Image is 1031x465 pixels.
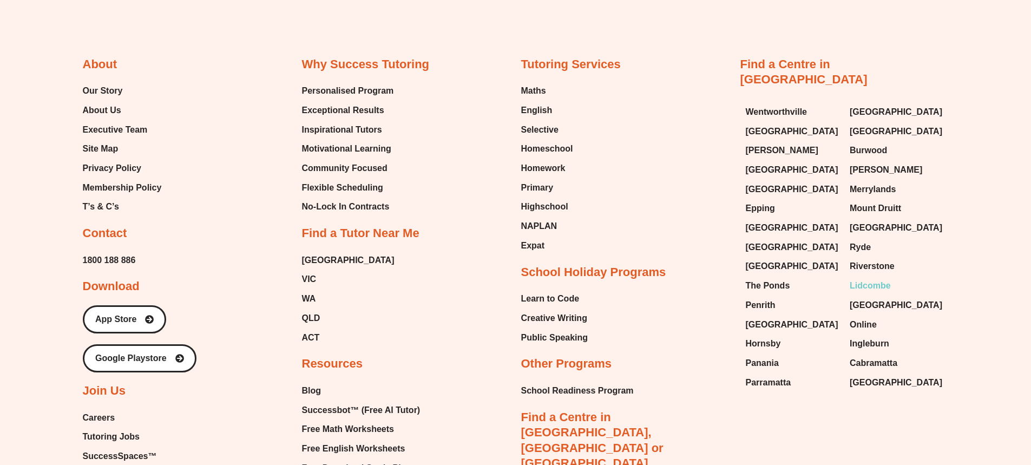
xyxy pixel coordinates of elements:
a: [GEOGRAPHIC_DATA] [746,181,839,198]
span: Maths [521,83,546,99]
a: [GEOGRAPHIC_DATA] [746,162,839,178]
span: Google Playstore [95,354,167,363]
span: Epping [746,200,775,217]
a: WA [302,291,395,307]
span: Online [850,317,877,333]
span: SuccessSpaces™ [83,448,157,464]
span: [GEOGRAPHIC_DATA] [746,239,838,256]
a: Highschool [521,199,573,215]
span: [GEOGRAPHIC_DATA] [850,104,942,120]
span: Ingleburn [850,336,889,352]
a: Find a Centre in [GEOGRAPHIC_DATA] [740,57,868,87]
a: 1800 188 886 [83,252,136,268]
a: [PERSON_NAME] [850,162,943,178]
a: Our Story [83,83,162,99]
span: Privacy Policy [83,160,142,176]
span: Primary [521,180,554,196]
span: QLD [302,310,320,326]
span: Wentworthville [746,104,807,120]
a: Lidcombe [850,278,943,294]
a: Homeschool [521,141,573,157]
span: Panania [746,355,779,371]
a: Executive Team [83,122,162,138]
a: About Us [83,102,162,119]
span: [GEOGRAPHIC_DATA] [746,123,838,140]
a: Mount Druitt [850,200,943,217]
span: Merrylands [850,181,896,198]
span: [GEOGRAPHIC_DATA] [746,220,838,236]
a: Free Math Worksheets [302,421,431,437]
a: [GEOGRAPHIC_DATA] [850,220,943,236]
a: Membership Policy [83,180,162,196]
h2: About [83,57,117,73]
span: [GEOGRAPHIC_DATA] [850,297,942,313]
span: [GEOGRAPHIC_DATA] [746,181,838,198]
h2: Join Us [83,383,126,399]
span: Hornsby [746,336,781,352]
a: No-Lock In Contracts [302,199,394,215]
a: NAPLAN [521,218,573,234]
a: [GEOGRAPHIC_DATA] [746,317,839,333]
a: Careers [83,410,176,426]
a: Ryde [850,239,943,256]
a: [GEOGRAPHIC_DATA] [746,123,839,140]
a: Site Map [83,141,162,157]
a: [GEOGRAPHIC_DATA] [850,123,943,140]
h2: Why Success Tutoring [302,57,430,73]
span: Free Math Worksheets [302,421,394,437]
span: Expat [521,238,545,254]
a: Successbot™ (Free AI Tutor) [302,402,431,418]
a: Public Speaking [521,330,588,346]
a: Motivational Learning [302,141,394,157]
h2: Contact [83,226,127,241]
a: Privacy Policy [83,160,162,176]
a: Community Focused [302,160,394,176]
span: English [521,102,553,119]
a: [GEOGRAPHIC_DATA] [746,239,839,256]
a: T’s & C’s [83,199,162,215]
span: Riverstone [850,258,895,274]
a: [GEOGRAPHIC_DATA] [746,220,839,236]
span: Learn to Code [521,291,580,307]
a: Parramatta [746,375,839,391]
a: Primary [521,180,573,196]
a: [GEOGRAPHIC_DATA] [850,104,943,120]
iframe: Chat Widget [851,343,1031,465]
a: Panania [746,355,839,371]
span: Our Story [83,83,123,99]
span: [GEOGRAPHIC_DATA] [746,317,838,333]
span: Free English Worksheets [302,441,405,457]
a: Epping [746,200,839,217]
a: Exceptional Results [302,102,394,119]
span: The Ponds [746,278,790,294]
a: ACT [302,330,395,346]
span: Flexible Scheduling [302,180,383,196]
a: Creative Writing [521,310,588,326]
a: Homework [521,160,573,176]
span: WA [302,291,316,307]
span: VIC [302,271,317,287]
a: Burwood [850,142,943,159]
span: Exceptional Results [302,102,384,119]
span: NAPLAN [521,218,557,234]
a: Riverstone [850,258,943,274]
a: The Ponds [746,278,839,294]
span: Motivational Learning [302,141,391,157]
a: School Readiness Program [521,383,634,399]
span: [GEOGRAPHIC_DATA] [850,375,942,391]
span: Parramatta [746,375,791,391]
span: Burwood [850,142,887,159]
a: Maths [521,83,573,99]
span: [GEOGRAPHIC_DATA] [850,123,942,140]
span: [GEOGRAPHIC_DATA] [302,252,395,268]
a: Inspirational Tutors [302,122,394,138]
span: [PERSON_NAME] [746,142,818,159]
a: Learn to Code [521,291,588,307]
a: Selective [521,122,573,138]
a: Merrylands [850,181,943,198]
